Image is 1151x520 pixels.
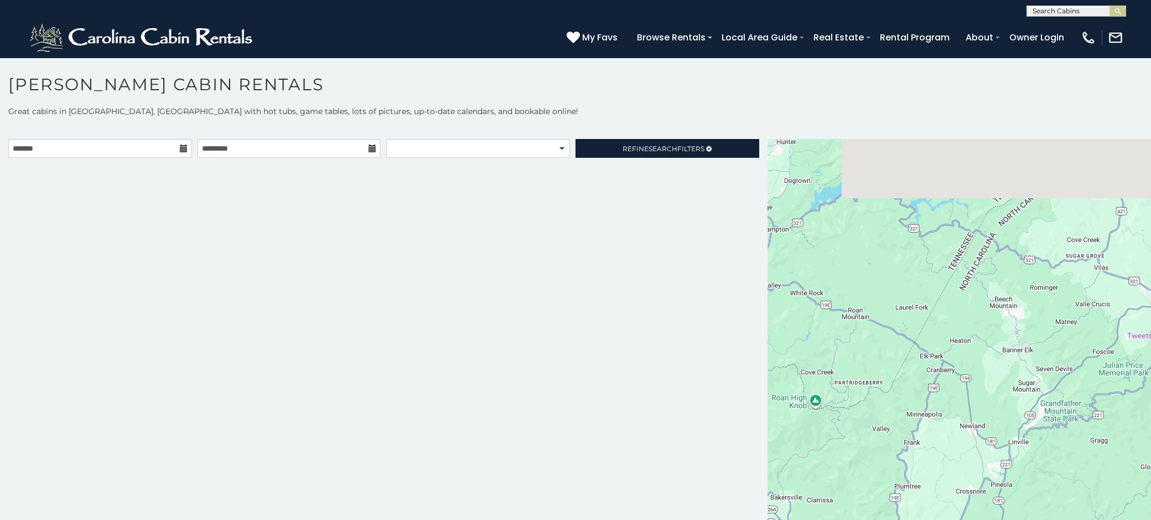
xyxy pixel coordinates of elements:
[631,28,711,47] a: Browse Rentals
[649,145,677,153] span: Search
[716,28,803,47] a: Local Area Guide
[575,139,759,158] a: RefineSearchFilters
[582,30,618,44] span: My Favs
[28,21,257,54] img: White-1-2.png
[808,28,869,47] a: Real Estate
[1004,28,1070,47] a: Owner Login
[1108,30,1123,45] img: mail-regular-white.png
[874,28,955,47] a: Rental Program
[567,30,620,45] a: My Favs
[623,145,704,153] span: Refine Filters
[960,28,999,47] a: About
[1081,30,1096,45] img: phone-regular-white.png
